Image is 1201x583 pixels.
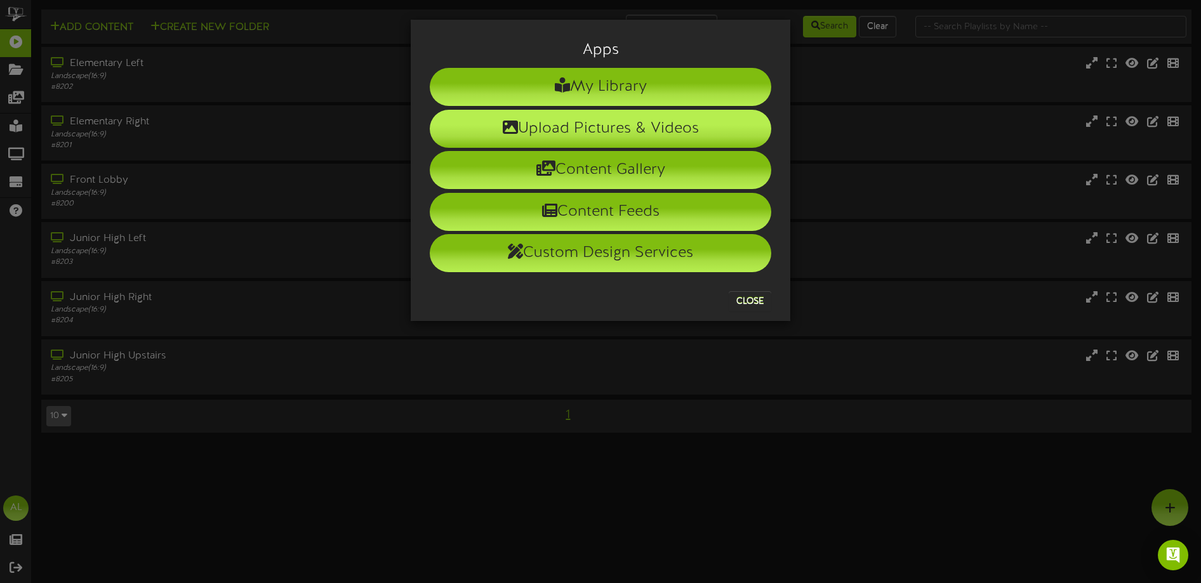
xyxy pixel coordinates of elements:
[729,291,771,311] button: Close
[430,110,771,148] li: Upload Pictures & Videos
[430,151,771,189] li: Content Gallery
[1158,540,1188,570] div: Open Intercom Messenger
[430,68,771,106] li: My Library
[430,42,771,58] h3: Apps
[430,234,771,272] li: Custom Design Services
[430,193,771,231] li: Content Feeds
